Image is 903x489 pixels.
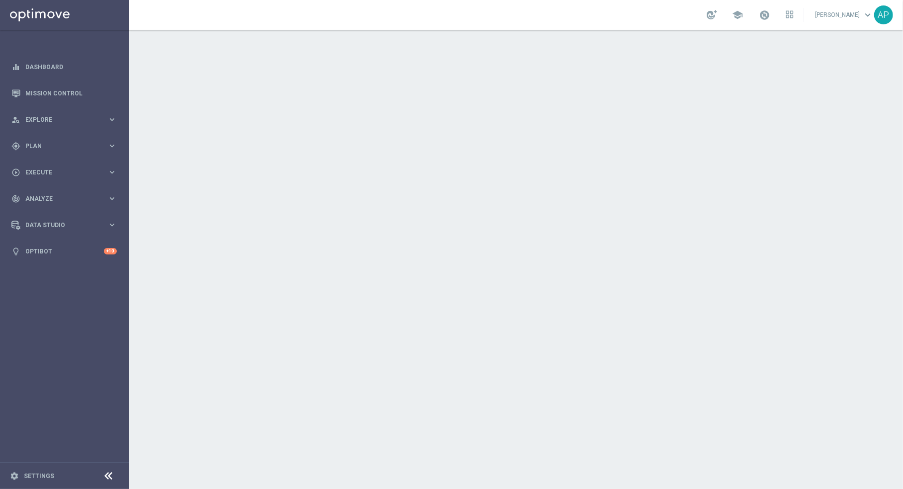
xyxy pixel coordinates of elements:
[107,141,117,151] i: keyboard_arrow_right
[11,221,107,230] div: Data Studio
[862,9,873,20] span: keyboard_arrow_down
[11,63,20,72] i: equalizer
[10,472,19,481] i: settings
[11,89,117,97] button: Mission Control
[104,248,117,254] div: +10
[11,142,117,150] button: gps_fixed Plan keyboard_arrow_right
[25,169,107,175] span: Execute
[11,238,117,264] div: Optibot
[25,80,117,106] a: Mission Control
[11,168,107,177] div: Execute
[11,168,117,176] button: play_circle_outline Execute keyboard_arrow_right
[814,7,874,22] a: [PERSON_NAME]keyboard_arrow_down
[11,54,117,80] div: Dashboard
[107,194,117,203] i: keyboard_arrow_right
[11,194,20,203] i: track_changes
[25,117,107,123] span: Explore
[11,115,20,124] i: person_search
[11,115,107,124] div: Explore
[11,80,117,106] div: Mission Control
[11,142,20,151] i: gps_fixed
[11,168,20,177] i: play_circle_outline
[25,238,104,264] a: Optibot
[107,220,117,230] i: keyboard_arrow_right
[11,247,117,255] button: lightbulb Optibot +10
[11,194,107,203] div: Analyze
[107,167,117,177] i: keyboard_arrow_right
[107,115,117,124] i: keyboard_arrow_right
[11,195,117,203] button: track_changes Analyze keyboard_arrow_right
[874,5,893,24] div: AP
[11,63,117,71] button: equalizer Dashboard
[25,196,107,202] span: Analyze
[25,222,107,228] span: Data Studio
[732,9,743,20] span: school
[25,54,117,80] a: Dashboard
[25,143,107,149] span: Plan
[11,247,20,256] i: lightbulb
[24,473,54,479] a: Settings
[11,116,117,124] button: person_search Explore keyboard_arrow_right
[11,142,107,151] div: Plan
[11,221,117,229] button: Data Studio keyboard_arrow_right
